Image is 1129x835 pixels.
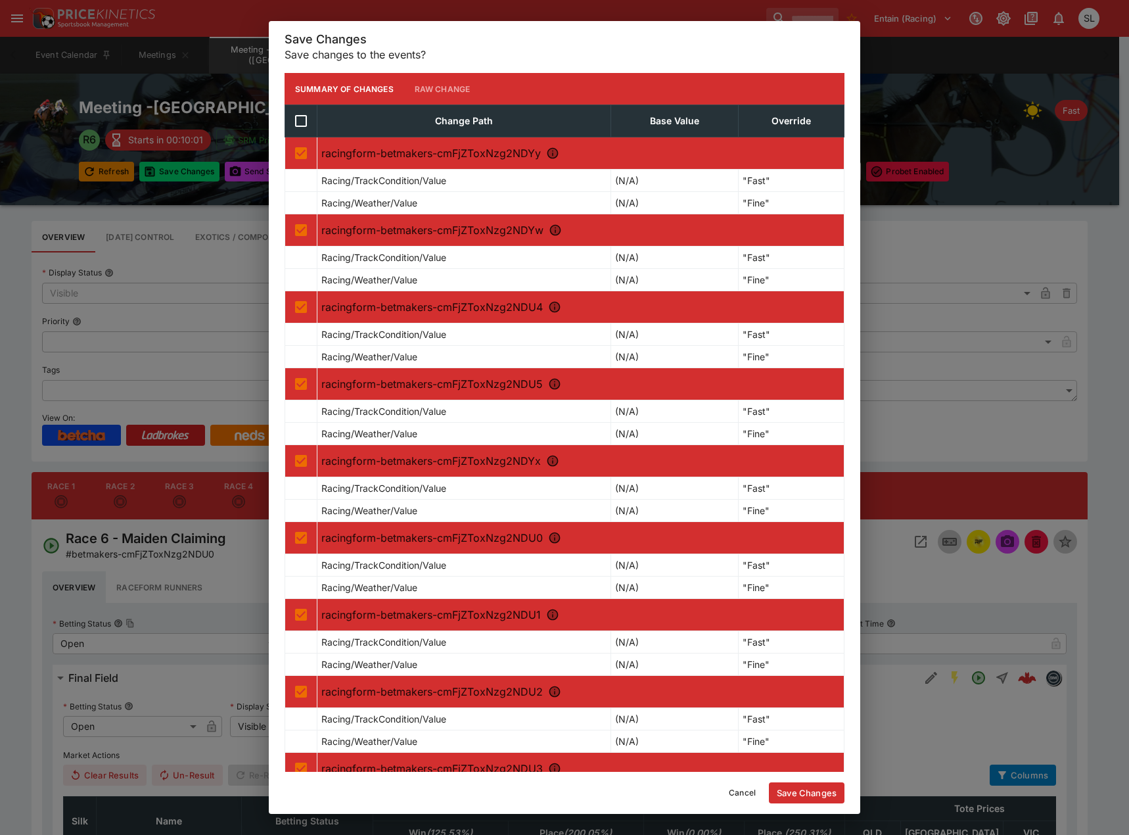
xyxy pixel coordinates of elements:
[739,192,844,214] td: "Fine"
[548,685,561,698] svg: R8 - Race 8 - Allowance
[321,350,417,364] p: Racing/Weather/Value
[611,631,739,654] td: (N/A)
[611,247,739,269] td: (N/A)
[739,708,844,730] td: "Fast"
[739,170,844,192] td: "Fast"
[321,299,840,315] p: racingform-betmakers-cmFjZToxNzg2NDU4
[739,346,844,368] td: "Fine"
[611,400,739,423] td: (N/A)
[739,577,844,599] td: "Fine"
[739,730,844,753] td: "Fine"
[611,170,739,192] td: (N/A)
[739,247,844,269] td: "Fast"
[321,404,446,418] p: Racing/TrackCondition/Value
[769,782,844,803] button: Save Changes
[548,377,561,391] svg: R4 - Race 4 - Claiming
[321,174,446,187] p: Racing/TrackCondition/Value
[739,323,844,346] td: "Fast"
[739,500,844,522] td: "Fine"
[548,762,561,775] svg: R9 - Race 9 - Claiming
[321,530,840,546] p: racingform-betmakers-cmFjZToxNzg2NDU0
[611,269,739,291] td: (N/A)
[321,558,446,572] p: Racing/TrackCondition/Value
[548,531,561,544] svg: R6 - Race 6 - Maiden Claiming
[611,500,739,522] td: (N/A)
[321,427,417,441] p: Racing/Weather/Value
[404,73,481,105] button: Raw Change
[546,608,559,621] svg: R7 - Race 7 - Maiden Claiming
[611,192,739,214] td: (N/A)
[611,105,739,137] th: Base Value
[321,453,840,469] p: racingform-betmakers-cmFjZToxNzg2NDYx
[611,654,739,676] td: (N/A)
[739,631,844,654] td: "Fast"
[739,269,844,291] td: "Fine"
[739,400,844,423] td: "Fast"
[321,327,446,341] p: Racing/TrackCondition/Value
[321,196,417,210] p: Racing/Weather/Value
[739,105,844,137] th: Override
[611,577,739,599] td: (N/A)
[321,734,417,748] p: Racing/Weather/Value
[546,147,559,160] svg: R1 - Race 1 - Maiden Claiming
[611,730,739,753] td: (N/A)
[321,145,840,161] p: racingform-betmakers-cmFjZToxNzg2NDYy
[611,477,739,500] td: (N/A)
[285,73,404,105] button: Summary of Changes
[321,684,840,700] p: racingform-betmakers-cmFjZToxNzg2NDU2
[321,607,840,623] p: racingform-betmakers-cmFjZToxNzg2NDU1
[321,273,417,287] p: Racing/Weather/Value
[611,423,739,445] td: (N/A)
[611,346,739,368] td: (N/A)
[321,504,417,517] p: Racing/Weather/Value
[546,454,559,467] svg: R5 - Race 5 - Starter Optional Claiming
[321,376,840,392] p: racingform-betmakers-cmFjZToxNzg2NDU5
[739,423,844,445] td: "Fine"
[739,477,844,500] td: "Fast"
[321,657,417,671] p: Racing/Weather/Value
[611,554,739,577] td: (N/A)
[285,32,844,47] h5: Save Changes
[321,635,446,649] p: Racing/TrackCondition/Value
[321,712,446,726] p: Racing/TrackCondition/Value
[549,224,562,237] svg: R2 - Race 2 - Claiming
[548,300,561,314] svg: R3 - Race 3 - Starter Optional Claiming
[321,222,840,238] p: racingform-betmakers-cmFjZToxNzg2NDYw
[321,761,840,776] p: racingform-betmakers-cmFjZToxNzg2NDU3
[285,47,844,62] p: Save changes to the events?
[739,554,844,577] td: "Fast"
[321,251,446,264] p: Racing/TrackCondition/Value
[321,481,446,495] p: Racing/TrackCondition/Value
[721,782,764,803] button: Cancel
[317,105,611,137] th: Change Path
[611,708,739,730] td: (N/A)
[611,323,739,346] td: (N/A)
[321,581,417,594] p: Racing/Weather/Value
[739,654,844,676] td: "Fine"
